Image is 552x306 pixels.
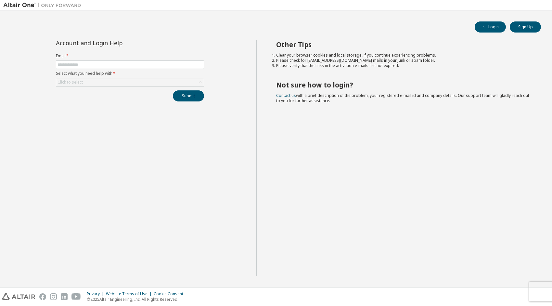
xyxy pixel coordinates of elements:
div: Cookie Consent [154,291,187,297]
p: © 2025 Altair Engineering, Inc. All Rights Reserved. [87,297,187,302]
div: Click to select [58,80,83,85]
img: linkedin.svg [61,293,68,300]
span: with a brief description of the problem, your registered e-mail id and company details. Our suppo... [276,93,529,103]
li: Clear your browser cookies and local storage, if you continue experiencing problems. [276,53,529,58]
div: Account and Login Help [56,40,174,46]
img: instagram.svg [50,293,57,300]
button: Sign Up [510,21,541,33]
li: Please verify that the links in the activation e-mails are not expired. [276,63,529,68]
div: Website Terms of Use [106,291,154,297]
button: Login [475,21,506,33]
div: Privacy [87,291,106,297]
img: Altair One [3,2,84,8]
a: Contact us [276,93,296,98]
div: Click to select [56,78,204,86]
label: Select what you need help with [56,71,204,76]
button: Submit [173,90,204,101]
img: altair_logo.svg [2,293,35,300]
h2: Not sure how to login? [276,81,529,89]
label: Email [56,53,204,59]
img: youtube.svg [71,293,81,300]
li: Please check for [EMAIL_ADDRESS][DOMAIN_NAME] mails in your junk or spam folder. [276,58,529,63]
h2: Other Tips [276,40,529,49]
img: facebook.svg [39,293,46,300]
